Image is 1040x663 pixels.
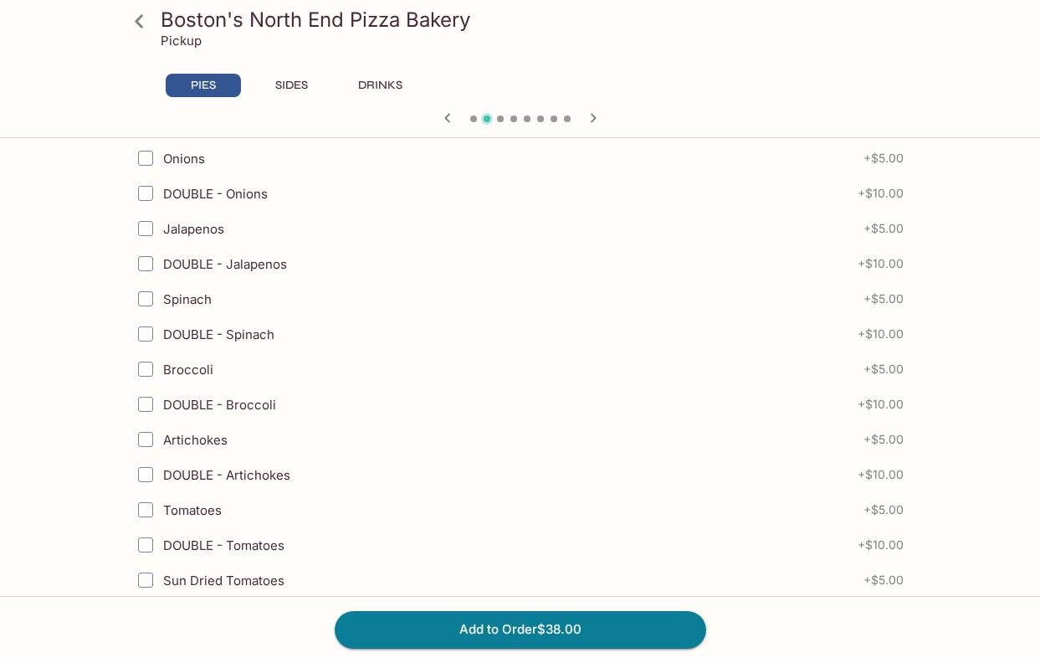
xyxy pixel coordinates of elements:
[163,362,213,378] span: Broccoli
[163,221,224,237] span: Jalapenos
[163,502,222,518] span: Tomatoes
[858,327,904,341] span: + $10.00
[863,362,904,376] span: + $5.00
[863,503,904,517] span: + $5.00
[163,326,274,342] span: DOUBLE - Spinach
[163,291,212,307] span: Spinach
[163,256,287,272] span: DOUBLE - Jalapenos
[863,573,904,587] span: + $5.00
[163,537,284,553] span: DOUBLE - Tomatoes
[335,611,706,648] button: Add to Order$38.00
[161,7,909,33] h3: Boston's North End Pizza Bakery
[254,74,330,97] button: SIDES
[163,186,268,202] span: DOUBLE - Onions
[863,292,904,306] span: + $5.00
[858,187,904,200] span: + $10.00
[163,432,228,448] span: Artichokes
[163,397,276,413] span: DOUBLE - Broccoli
[858,538,904,552] span: + $10.00
[163,151,205,167] span: Onions
[858,398,904,411] span: + $10.00
[858,468,904,481] span: + $10.00
[863,433,904,446] span: + $5.00
[343,74,418,97] button: DRINKS
[863,152,904,165] span: + $5.00
[858,257,904,270] span: + $10.00
[161,33,202,49] p: Pickup
[163,467,290,483] span: DOUBLE - Artichokes
[863,222,904,235] span: + $5.00
[166,74,241,97] button: PIES
[163,573,284,588] span: Sun Dried Tomatoes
